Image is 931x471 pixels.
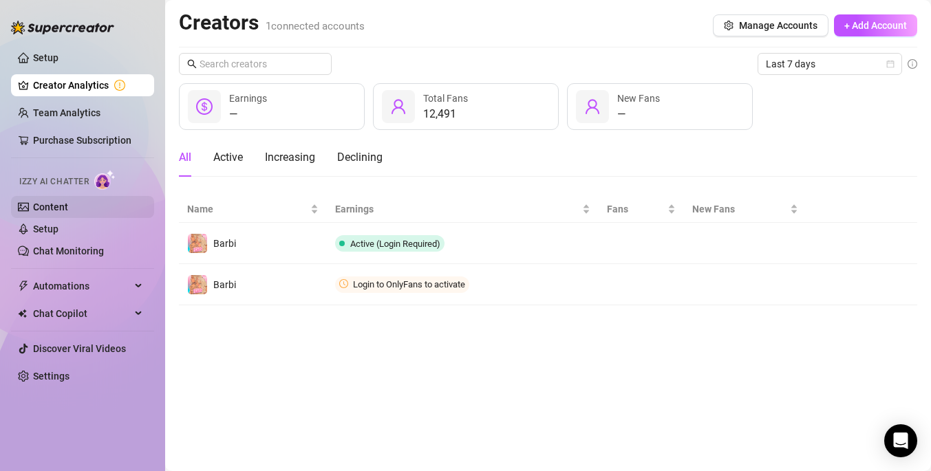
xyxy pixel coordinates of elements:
a: Team Analytics [33,107,100,118]
span: Barbi [213,238,236,249]
button: + Add Account [834,14,917,36]
span: info-circle [908,59,917,69]
div: All [179,149,191,166]
a: Creator Analytics exclamation-circle [33,74,143,96]
div: Declining [337,149,383,166]
div: Increasing [265,149,315,166]
div: — [617,106,660,122]
span: clock-circle [339,279,348,288]
span: dollar-circle [196,98,213,115]
img: Chat Copilot [18,309,27,318]
span: Active (Login Required) [350,239,440,249]
span: 1 connected accounts [266,20,365,32]
div: Open Intercom Messenger [884,424,917,457]
a: Content [33,201,68,212]
span: Izzy AI Chatter [19,175,89,188]
button: Manage Accounts [713,14,828,36]
a: Purchase Subscription [33,135,131,146]
div: Active [213,149,243,166]
span: New Fans [692,201,787,217]
a: Setup [33,223,58,234]
a: Settings [33,371,69,382]
img: Barbi [188,234,207,253]
span: Last 7 days [766,54,894,74]
span: Name [187,201,308,217]
input: Search creators [200,56,312,72]
img: Barbi [188,275,207,294]
span: setting [724,21,734,30]
span: Login to OnlyFans to activate [353,279,465,289]
span: thunderbolt [18,281,29,292]
span: Automations [33,275,131,297]
div: 12,491 [423,106,468,122]
span: Earnings [229,93,267,104]
a: Chat Monitoring [33,245,104,256]
span: Total Fans [423,93,468,104]
th: Fans [599,196,684,223]
th: Name [179,196,327,223]
span: user [584,98,601,115]
th: New Fans [684,196,806,223]
span: Manage Accounts [739,20,817,31]
th: Earnings [327,196,599,223]
span: search [187,59,197,69]
div: — [229,106,267,122]
a: Discover Viral Videos [33,343,126,354]
span: New Fans [617,93,660,104]
span: Earnings [335,201,580,217]
span: Barbi [213,279,236,290]
span: Fans [607,201,665,217]
span: + Add Account [844,20,907,31]
span: Chat Copilot [33,303,131,325]
img: logo-BBDzfeDw.svg [11,21,114,34]
img: AI Chatter [94,170,116,190]
span: user [390,98,407,115]
span: calendar [886,60,895,68]
a: Setup [33,52,58,63]
h2: Creators [179,10,365,36]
